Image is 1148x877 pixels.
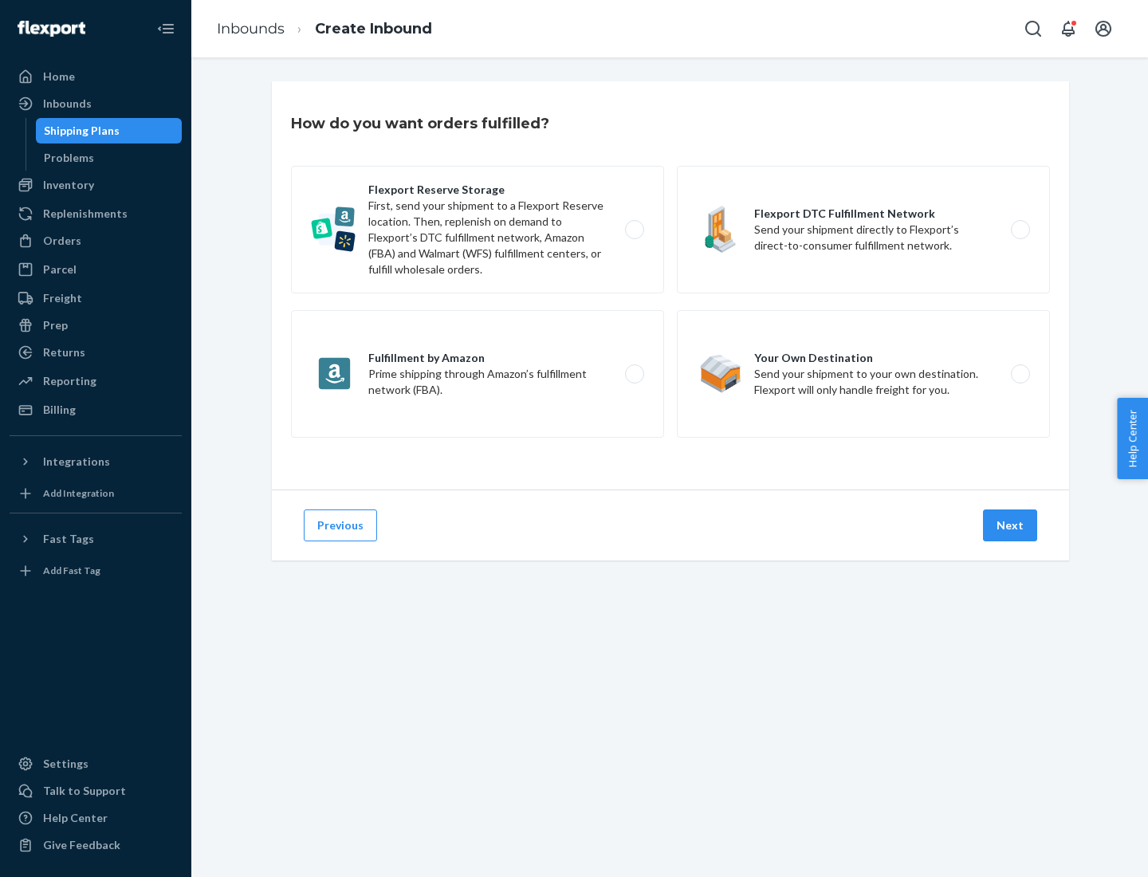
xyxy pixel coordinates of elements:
div: Settings [43,756,88,772]
a: Create Inbound [315,20,432,37]
a: Add Fast Tag [10,558,182,584]
div: Reporting [43,373,96,389]
a: Inventory [10,172,182,198]
div: Billing [43,402,76,418]
div: Returns [43,344,85,360]
button: Help Center [1117,398,1148,479]
div: Freight [43,290,82,306]
div: Parcel [43,262,77,277]
div: Add Integration [43,486,114,500]
button: Previous [304,509,377,541]
img: Flexport logo [18,21,85,37]
a: Orders [10,228,182,254]
div: Inbounds [43,96,92,112]
a: Settings [10,751,182,777]
ol: breadcrumbs [204,6,445,53]
div: Replenishments [43,206,128,222]
button: Open Search Box [1017,13,1049,45]
div: Talk to Support [43,783,126,799]
div: Fast Tags [43,531,94,547]
a: Add Integration [10,481,182,506]
a: Parcel [10,257,182,282]
a: Freight [10,285,182,311]
div: Give Feedback [43,837,120,853]
div: Shipping Plans [44,123,120,139]
div: Orders [43,233,81,249]
a: Help Center [10,805,182,831]
button: Open account menu [1087,13,1119,45]
div: Add Fast Tag [43,564,100,577]
a: Billing [10,397,182,423]
a: Reporting [10,368,182,394]
a: Home [10,64,182,89]
div: Prep [43,317,68,333]
button: Fast Tags [10,526,182,552]
a: Replenishments [10,201,182,226]
button: Next [983,509,1037,541]
a: Prep [10,313,182,338]
button: Open notifications [1052,13,1084,45]
a: Returns [10,340,182,365]
a: Talk to Support [10,778,182,804]
div: Inventory [43,177,94,193]
a: Inbounds [10,91,182,116]
button: Integrations [10,449,182,474]
a: Problems [36,145,183,171]
button: Give Feedback [10,832,182,858]
a: Inbounds [217,20,285,37]
div: Problems [44,150,94,166]
button: Close Navigation [150,13,182,45]
a: Shipping Plans [36,118,183,144]
div: Integrations [43,454,110,470]
h3: How do you want orders fulfilled? [291,113,549,134]
div: Help Center [43,810,108,826]
div: Home [43,69,75,85]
